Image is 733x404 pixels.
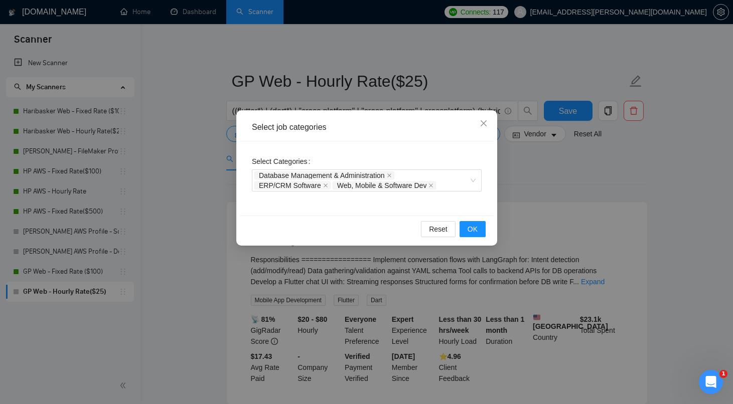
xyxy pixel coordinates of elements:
[254,171,394,179] span: Database Management & Administration
[459,221,485,237] button: OK
[421,221,456,237] button: Reset
[480,119,488,127] span: close
[470,110,497,137] button: Close
[259,182,321,189] span: ERP/CRM Software
[254,181,331,189] span: ERP/CRM Software
[699,370,723,394] iframe: Intercom live chat
[252,122,482,133] div: Select job categories
[428,183,433,188] span: close
[323,183,328,188] span: close
[259,172,385,179] span: Database Management & Administration
[719,370,727,378] span: 1
[429,224,448,235] span: Reset
[337,182,426,189] span: Web, Mobile & Software Dev
[332,181,436,189] span: Web, Mobile & Software Dev
[467,224,477,235] span: OK
[386,173,391,178] span: close
[252,153,314,169] label: Select Categories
